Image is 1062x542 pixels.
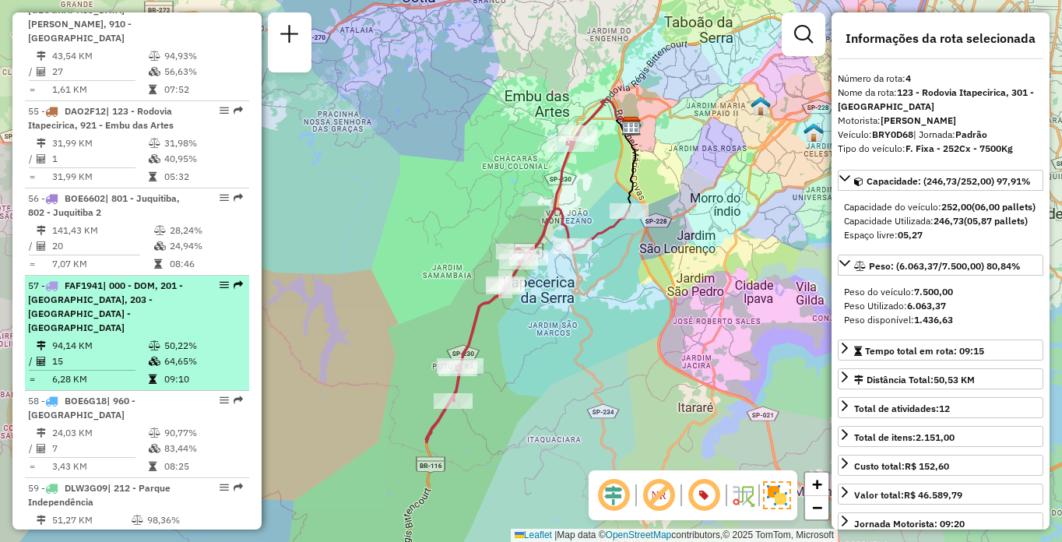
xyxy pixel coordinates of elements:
strong: (06,00 pallets) [972,201,1036,213]
td: 24,03 KM [51,425,148,441]
a: Total de atividades:12 [838,397,1043,418]
div: Valor total: [854,488,962,502]
td: / [28,64,36,79]
td: / [28,354,36,369]
div: Distância Total: [854,373,975,387]
i: % de utilização da cubagem [149,67,160,76]
a: Total de itens:2.151,00 [838,426,1043,447]
i: % de utilização do peso [154,226,166,235]
span: | 000 - DOM, 201 - [GEOGRAPHIC_DATA], 203 - [GEOGRAPHIC_DATA] - [GEOGRAPHIC_DATA] [28,280,183,333]
a: Valor total:R$ 46.589,79 [838,484,1043,505]
img: 620 UDC Light Jd. Sao Luis [804,122,824,143]
img: CDD Embu [621,116,642,136]
strong: 252,00 [941,201,972,213]
span: 50,53 KM [934,374,975,385]
td: 94,14 KM [51,338,148,354]
td: 98,36% [146,512,211,528]
span: BOE6602 [65,192,105,204]
td: 07:52 [164,82,242,97]
td: = [28,256,36,272]
i: Tempo total em rota [154,259,162,269]
em: Rota exportada [234,280,243,290]
div: Custo total: [854,459,949,473]
td: 6,28 KM [51,371,148,387]
em: Rota exportada [234,483,243,492]
td: = [28,82,36,97]
span: Capacidade: (246,73/252,00) 97,91% [867,175,1031,187]
i: Distância Total [37,516,46,525]
span: Ocultar deslocamento [595,477,632,514]
i: % de utilização da cubagem [149,154,160,164]
i: Tempo total em rota [149,85,156,94]
span: 55 - [28,105,174,131]
div: Peso: (6.063,37/7.500,00) 80,84% [838,279,1043,333]
span: Peso do veículo: [844,286,953,297]
i: % de utilização do peso [149,139,160,148]
td: 7,07 KM [51,256,153,272]
a: Leaflet [515,530,552,540]
strong: (05,87 pallets) [964,215,1028,227]
span: − [812,498,822,517]
strong: 12 [939,403,950,414]
td: 31,99 KM [51,169,148,185]
strong: R$ 46.589,79 [904,489,962,501]
div: Capacidade do veículo: [844,200,1037,214]
i: Total de Atividades [37,357,46,366]
img: DS Teste [751,96,771,116]
span: Exibir NR [640,477,677,514]
a: Capacidade: (246,73/252,00) 97,91% [838,170,1043,191]
td: 43,54 KM [51,48,148,64]
div: Veículo: [838,128,1043,142]
i: % de utilização da cubagem [149,357,160,366]
i: % de utilização do peso [132,516,143,525]
a: Custo total:R$ 152,60 [838,455,1043,476]
span: | 801 - Juquitiba, 802 - Juquitiba 2 [28,192,180,218]
td: = [28,169,36,185]
td: 3,43 KM [51,459,148,474]
em: Rota exportada [234,396,243,405]
td: 09:10 [164,371,242,387]
td: = [28,371,36,387]
h4: Informações da rota selecionada [838,31,1043,46]
td: 7 [51,441,148,456]
a: Nova sessão e pesquisa [274,19,305,54]
div: Jornada Motorista: 09:20 [854,517,965,531]
span: | Jornada: [913,128,987,140]
img: Fluxo de ruas [730,483,755,508]
div: Motorista: [838,114,1043,128]
div: Peso Utilizado: [844,299,1037,313]
td: / [28,441,36,456]
i: Total de Atividades [37,67,46,76]
span: Peso: (6.063,37/7.500,00) 80,84% [869,260,1021,272]
span: | 212 - Parque Independência [28,482,171,508]
div: Espaço livre: [844,228,1037,242]
em: Opções [220,193,229,202]
span: | 960 - [GEOGRAPHIC_DATA] [28,395,135,421]
i: Distância Total [37,341,46,350]
strong: 4 [906,72,911,84]
td: 31,98% [164,135,242,151]
span: 56 - [28,192,180,218]
a: Tempo total em rota: 09:15 [838,340,1043,361]
span: 58 - [28,395,135,421]
strong: R$ 152,60 [905,460,949,472]
i: % de utilização do peso [149,51,160,61]
a: Peso: (6.063,37/7.500,00) 80,84% [838,255,1043,276]
strong: 05,27 [898,229,923,241]
td: 141,43 KM [51,223,153,238]
a: Zoom in [805,473,828,496]
span: Exibir número da rota [685,477,723,514]
span: 57 - [28,280,183,333]
td: 31,99 KM [51,135,148,151]
td: 20 [51,238,153,254]
span: Total de atividades: [854,403,950,414]
i: Distância Total [37,139,46,148]
span: DLW3G09 [65,482,107,494]
i: Tempo total em rota [149,375,156,384]
strong: 1.436,63 [914,314,953,326]
span: Tempo total em rota: 09:15 [865,345,984,357]
em: Opções [220,396,229,405]
td: 40,95% [164,151,242,167]
td: 27 [51,64,148,79]
i: % de utilização do peso [149,341,160,350]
